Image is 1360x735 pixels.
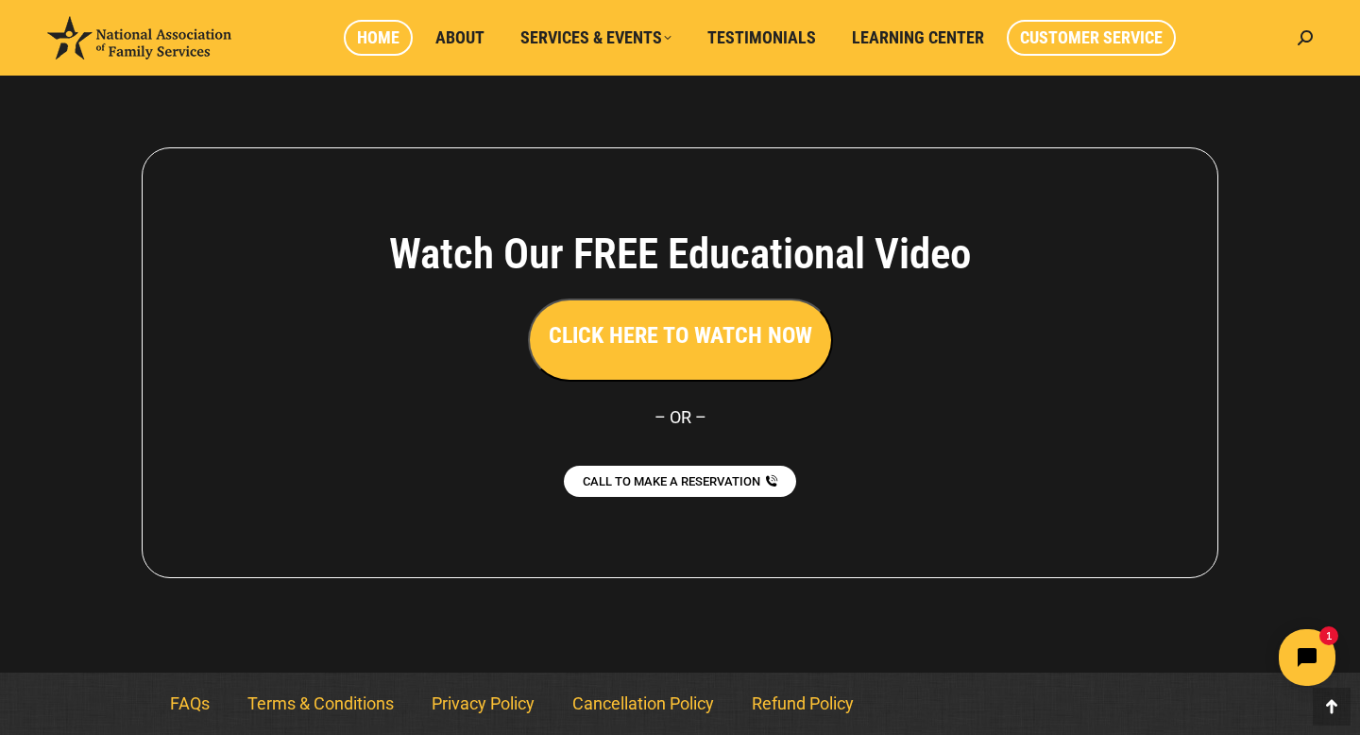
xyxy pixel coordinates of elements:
h4: Watch Our FREE Educational Video [284,229,1076,280]
button: CLICK HERE TO WATCH NOW [528,299,833,382]
a: Home [344,20,413,56]
span: Customer Service [1020,27,1163,48]
a: FAQs [151,682,229,726]
img: National Association of Family Services [47,16,231,60]
a: Testimonials [694,20,829,56]
span: About [435,27,484,48]
span: – OR – [654,407,706,427]
a: Cancellation Policy [553,682,733,726]
h3: CLICK HERE TO WATCH NOW [549,319,812,351]
a: Refund Policy [733,682,873,726]
iframe: Tidio Chat [1027,613,1351,702]
a: About [422,20,498,56]
a: CLICK HERE TO WATCH NOW [528,327,833,347]
span: CALL TO MAKE A RESERVATION [583,475,760,487]
a: Learning Center [839,20,997,56]
a: Terms & Conditions [229,682,413,726]
a: CALL TO MAKE A RESERVATION [564,466,796,497]
span: Home [357,27,399,48]
span: Learning Center [852,27,984,48]
span: Testimonials [707,27,816,48]
span: Services & Events [520,27,671,48]
a: Privacy Policy [413,682,553,726]
nav: Menu [151,682,1209,726]
a: Customer Service [1007,20,1176,56]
